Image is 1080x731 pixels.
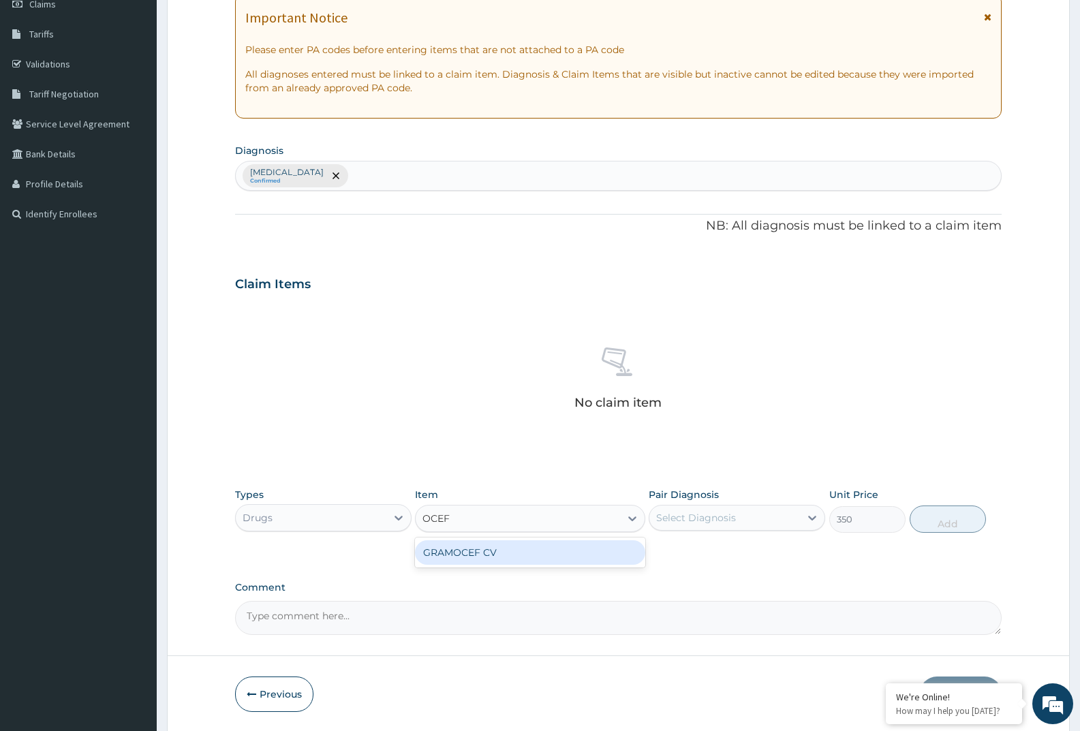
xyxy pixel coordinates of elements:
[415,488,438,501] label: Item
[235,489,264,501] label: Types
[235,277,311,292] h3: Claim Items
[245,67,991,95] p: All diagnoses entered must be linked to a claim item. Diagnosis & Claim Items that are visible bu...
[656,511,736,525] div: Select Diagnosis
[910,506,986,533] button: Add
[29,28,54,40] span: Tariffs
[415,540,645,565] div: GRAMOCEF CV
[245,43,991,57] p: Please enter PA codes before entering items that are not attached to a PA code
[245,10,348,25] h1: Important Notice
[235,676,313,712] button: Previous
[235,217,1002,235] p: NB: All diagnosis must be linked to a claim item
[79,172,188,309] span: We're online!
[896,691,1012,703] div: We're Online!
[330,170,342,182] span: remove selection option
[235,582,1002,593] label: Comment
[243,511,273,525] div: Drugs
[223,7,256,40] div: Minimize live chat window
[25,68,55,102] img: d_794563401_company_1708531726252_794563401
[235,144,283,157] label: Diagnosis
[250,178,324,185] small: Confirmed
[896,705,1012,717] p: How may I help you today?
[7,372,260,420] textarea: Type your message and hit 'Enter'
[29,88,99,100] span: Tariff Negotiation
[250,167,324,178] p: [MEDICAL_DATA]
[71,76,229,94] div: Chat with us now
[649,488,719,501] label: Pair Diagnosis
[574,396,662,409] p: No claim item
[829,488,878,501] label: Unit Price
[920,676,1002,712] button: Submit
